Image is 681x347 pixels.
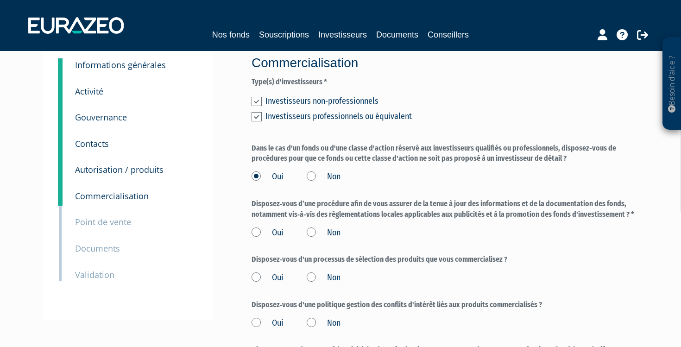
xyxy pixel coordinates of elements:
[58,177,63,206] a: 8
[265,95,638,107] div: Investisseurs non‐professionnels
[75,243,120,254] small: Documents
[252,54,638,72] p: Commercialisation
[307,272,340,284] label: Non
[667,42,677,126] p: Besoin d'aide ?
[75,138,109,149] small: Contacts
[252,32,638,72] div: Onboarding Partenaire
[307,317,340,329] label: Non
[318,28,367,41] a: Investisseurs
[58,151,63,179] a: 7
[428,28,469,41] a: Conseillers
[252,272,284,284] label: Oui
[75,164,164,175] small: Autorisation / produits
[58,72,63,101] a: 4
[252,254,638,265] label: Disposez‐vous d'un processus de sélection des produits que vous commercialisez ?
[265,110,638,123] div: Investisseurs professionnels ou équivalent
[58,125,63,153] a: 6
[75,86,103,97] small: Activité
[252,227,284,239] label: Oui
[252,199,638,220] label: Disposez‐vous d’une procédure afin de vous assurer de la tenue à jour des informations et de la d...
[28,17,124,34] img: 1732889491-logotype_eurazeo_blanc_rvb.png
[307,171,340,183] label: Non
[252,77,638,88] label: Type(s) d'investisseurs *
[75,216,131,227] small: Point de vente
[75,269,114,280] small: Validation
[252,171,284,183] label: Oui
[75,190,149,202] small: Commercialisation
[252,317,284,329] label: Oui
[58,98,63,127] a: 5
[307,227,340,239] label: Non
[376,28,418,41] a: Documents
[252,143,638,164] label: Dans le cas d'un fonds ou d'une classe d'action réservé aux investisseurs qualifiés ou profession...
[259,28,309,41] a: Souscriptions
[212,28,250,41] a: Nos fonds
[75,112,127,123] small: Gouvernance
[252,300,638,310] label: Disposez‐vous d'une politique gestion des conflits d'intérêt liés aux produits commercialisés ?
[58,58,63,77] a: 3
[75,59,166,70] small: Informations générales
